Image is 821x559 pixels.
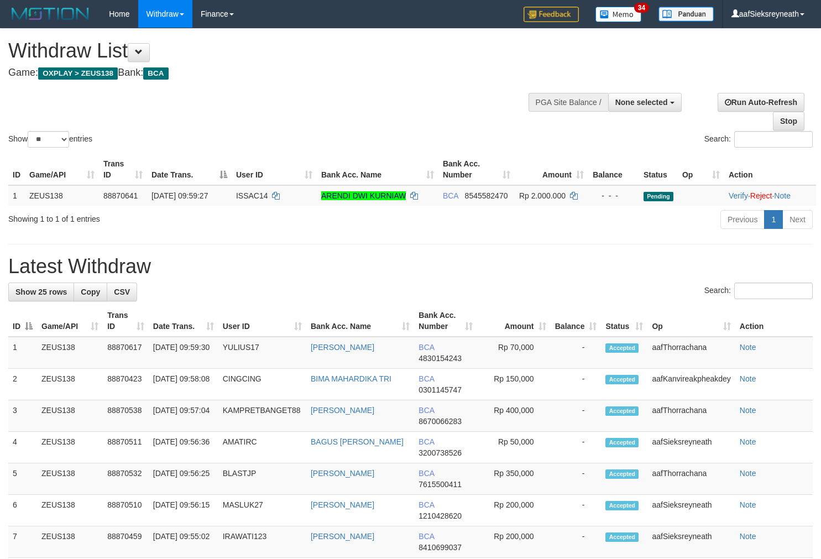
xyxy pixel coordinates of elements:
td: 88870617 [103,337,149,369]
th: Balance [588,154,639,185]
span: Copy 8670066283 to clipboard [419,417,462,426]
th: Game/API: activate to sort column ascending [25,154,99,185]
td: - [551,495,602,526]
label: Show entries [8,131,92,148]
td: · · [724,185,816,206]
button: None selected [608,93,682,112]
th: Action [724,154,816,185]
td: aafSieksreyneath [647,526,735,558]
td: [DATE] 09:56:15 [149,495,218,526]
td: 88870423 [103,369,149,400]
span: Show 25 rows [15,288,67,296]
td: aafThorrachana [647,463,735,495]
td: 88870510 [103,495,149,526]
a: Next [782,210,813,229]
a: [PERSON_NAME] [311,500,374,509]
td: BLASTJP [218,463,306,495]
span: None selected [615,98,668,107]
th: Status [639,154,678,185]
td: - [551,337,602,369]
td: ZEUS138 [37,432,103,463]
td: Rp 70,000 [477,337,551,369]
a: ARENDI DWI KURNIAW [321,191,406,200]
th: ID: activate to sort column descending [8,305,37,337]
td: - [551,369,602,400]
td: 5 [8,463,37,495]
span: Accepted [605,343,639,353]
h1: Withdraw List [8,40,536,62]
th: Status: activate to sort column ascending [601,305,647,337]
td: 1 [8,185,25,206]
span: Pending [644,192,673,201]
td: 88870538 [103,400,149,432]
input: Search: [734,131,813,148]
span: 88870641 [103,191,138,200]
span: Accepted [605,406,639,416]
a: BIMA MAHARDIKA TRI [311,374,391,383]
td: - [551,526,602,558]
a: [PERSON_NAME] [311,469,374,478]
span: ISSAC14 [236,191,268,200]
td: aafKanvireakpheakdey [647,369,735,400]
td: 88870459 [103,526,149,558]
th: Bank Acc. Number: activate to sort column ascending [414,305,477,337]
td: Rp 150,000 [477,369,551,400]
td: ZEUS138 [37,400,103,432]
td: 2 [8,369,37,400]
td: Rp 50,000 [477,432,551,463]
a: [PERSON_NAME] [311,406,374,415]
img: MOTION_logo.png [8,6,92,22]
a: Note [740,406,756,415]
th: Amount: activate to sort column ascending [515,154,588,185]
input: Search: [734,283,813,299]
a: Note [740,343,756,352]
span: 34 [634,3,649,13]
td: 7 [8,526,37,558]
a: Stop [773,112,804,130]
label: Search: [704,131,813,148]
span: Accepted [605,438,639,447]
img: Button%20Memo.svg [595,7,642,22]
td: - [551,400,602,432]
th: Trans ID: activate to sort column ascending [103,305,149,337]
td: YULIUS17 [218,337,306,369]
div: PGA Site Balance / [529,93,608,112]
td: 88870532 [103,463,149,495]
th: Date Trans.: activate to sort column ascending [149,305,218,337]
td: MASLUK27 [218,495,306,526]
td: ZEUS138 [25,185,99,206]
td: [DATE] 09:56:25 [149,463,218,495]
td: [DATE] 09:57:04 [149,400,218,432]
td: aafSieksreyneath [647,495,735,526]
span: Accepted [605,469,639,479]
div: - - - [593,190,635,201]
td: Rp 400,000 [477,400,551,432]
span: BCA [143,67,168,80]
td: Rp 350,000 [477,463,551,495]
td: aafThorrachana [647,400,735,432]
span: Copy 3200738526 to clipboard [419,448,462,457]
span: BCA [419,532,434,541]
span: Copy 1210428620 to clipboard [419,511,462,520]
a: CSV [107,283,137,301]
th: User ID: activate to sort column ascending [232,154,317,185]
a: Note [740,437,756,446]
a: Note [740,500,756,509]
span: Copy 8545582470 to clipboard [465,191,508,200]
td: 1 [8,337,37,369]
a: Note [740,469,756,478]
select: Showentries [28,131,69,148]
label: Search: [704,283,813,299]
th: User ID: activate to sort column ascending [218,305,306,337]
th: Action [735,305,813,337]
a: [PERSON_NAME] [311,532,374,541]
th: Op: activate to sort column ascending [678,154,724,185]
span: BCA [419,374,434,383]
span: Copy [81,288,100,296]
a: BAGUS [PERSON_NAME] [311,437,404,446]
a: Run Auto-Refresh [718,93,804,112]
div: Showing 1 to 1 of 1 entries [8,209,334,224]
td: [DATE] 09:55:02 [149,526,218,558]
td: ZEUS138 [37,337,103,369]
img: panduan.png [658,7,714,22]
